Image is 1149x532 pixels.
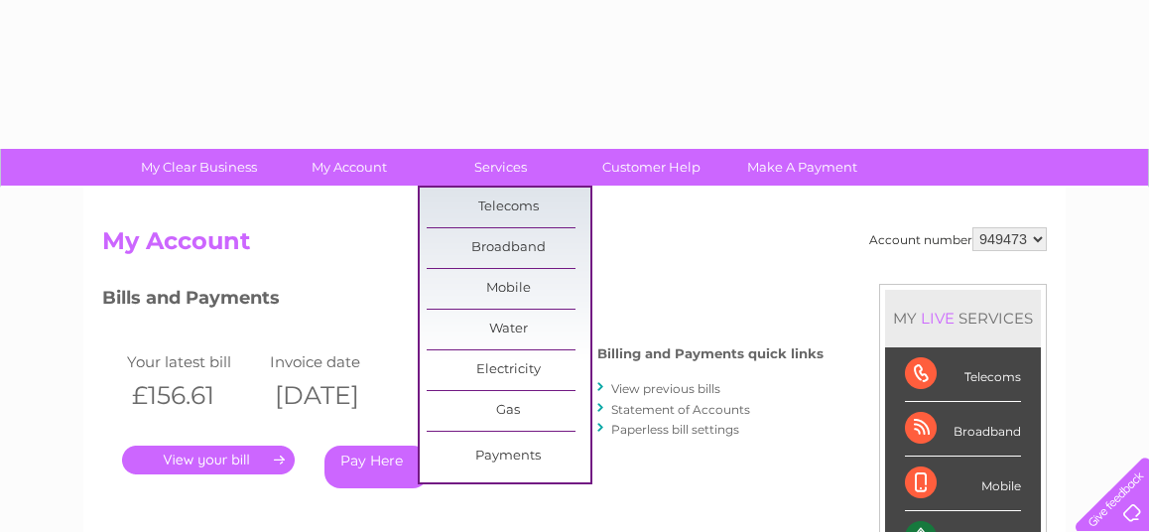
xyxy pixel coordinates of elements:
div: Telecoms [905,347,1021,402]
a: Broadband [427,228,590,268]
a: Telecoms [427,188,590,227]
a: Customer Help [570,149,733,186]
a: Payments [427,437,590,476]
div: Mobile [905,457,1021,511]
td: Your latest bill [122,348,265,375]
a: View previous bills [611,381,720,396]
a: Make A Payment [720,149,884,186]
a: Electricity [427,350,590,390]
div: MY SERVICES [885,290,1041,346]
h4: Billing and Payments quick links [597,346,824,361]
th: £156.61 [122,375,265,416]
a: My Clear Business [117,149,281,186]
a: Water [427,310,590,349]
div: Account number [869,227,1047,251]
div: Broadband [905,402,1021,457]
a: Paperless bill settings [611,422,739,437]
a: My Account [268,149,432,186]
div: LIVE [917,309,958,328]
h3: Bills and Payments [102,284,824,319]
a: Pay Here [324,446,429,488]
a: Services [419,149,582,186]
td: Invoice date [265,348,408,375]
a: Gas [427,391,590,431]
a: Mobile [427,269,590,309]
th: [DATE] [265,375,408,416]
h2: My Account [102,227,1047,265]
a: . [122,446,295,474]
a: Statement of Accounts [611,402,750,417]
